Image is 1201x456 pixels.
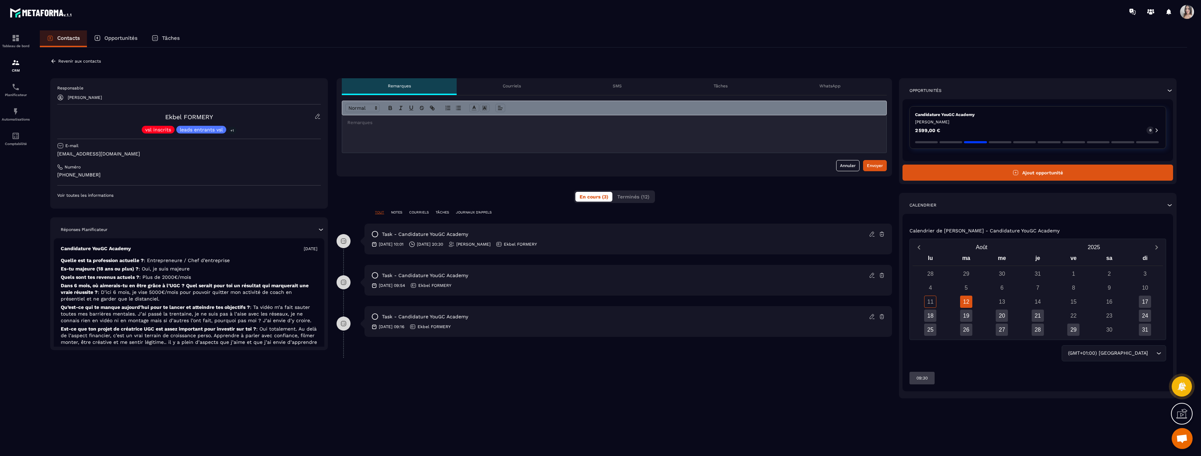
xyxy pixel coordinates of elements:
button: Next month [1150,243,1163,252]
div: 19 [960,310,972,322]
div: je [1020,253,1055,266]
button: En cours (3) [575,192,612,202]
p: vsl inscrits [145,127,171,132]
p: COURRIELS [409,210,429,215]
div: Search for option [1062,345,1166,361]
div: 27 [996,324,1008,336]
div: 29 [1067,324,1080,336]
div: 6 [996,282,1008,294]
p: Quelle est ta profession actuelle ? [61,257,317,264]
div: 7 [1032,282,1044,294]
div: lu [913,253,948,266]
div: 26 [960,324,972,336]
span: En cours (3) [580,194,608,200]
span: : Oui, je suis majeure [139,266,190,272]
div: 9 [1103,282,1115,294]
div: me [984,253,1020,266]
span: : Entrepreneure / Chef d’entreprise [144,258,230,263]
input: Search for option [1149,349,1155,357]
p: Réponses Planificateur [61,227,108,232]
div: 22 [1067,310,1080,322]
img: scheduler [12,83,20,91]
p: [DATE] 10:01 [379,241,404,247]
p: +1 [228,127,236,134]
p: TÂCHES [436,210,449,215]
button: Open months overlay [926,241,1038,253]
div: Calendar days [913,268,1163,336]
p: Ekbel FORMERY [504,241,537,247]
span: Terminés (12) [617,194,649,200]
p: Dans 6 mois, où aimerais-tu en être grâce à l’UGC ? Quel serait pour toi un résultat qui marquera... [61,282,317,302]
p: [DATE] [304,246,317,252]
p: Planificateur [2,93,30,97]
p: Ekbel FORMERY [418,283,451,288]
img: formation [12,34,20,42]
div: 4 [924,282,936,294]
p: Candidature YouGC Academy [61,245,131,252]
span: : Ta vidéo m’a fait sauter toutes mes barrières mentales. J’ai passé la trentaine, je ne suis pas... [61,304,311,323]
a: schedulerschedulerPlanificateur [2,78,30,102]
div: 29 [960,268,972,280]
p: task - Candidature YouGC Academy [382,313,468,320]
div: sa [1091,253,1127,266]
div: Calendar wrapper [913,253,1163,336]
div: 17 [1139,296,1151,308]
p: Remarques [388,83,411,89]
div: 31 [1032,268,1044,280]
div: 11 [924,296,936,308]
a: accountantaccountantComptabilité [2,126,30,151]
a: automationsautomationsAutomatisations [2,102,30,126]
p: [PHONE_NUMBER] [57,172,321,178]
div: 30 [1103,324,1115,336]
p: Es-tu majeure (18 ans ou plus) ? [61,266,317,272]
button: Terminés (12) [613,192,654,202]
button: Open years overlay [1038,241,1150,253]
a: Opportunités [87,30,145,47]
p: task - Candidature YouGC Academy [382,272,468,279]
div: Envoyer [867,162,883,169]
p: Calendrier de [PERSON_NAME] - Candidature YouGC Academy [909,228,1060,233]
div: 13 [996,296,1008,308]
p: NOTES [391,210,402,215]
p: Quels sont tes revenus actuels ? [61,274,317,281]
p: 0 [1149,128,1151,133]
p: [DATE] 20:30 [417,241,443,247]
div: 28 [1032,324,1044,336]
span: : D’ici 6 mois, je vise 5000€/mois pour pouvoir quitter mon activité de coach en présentiel et ne... [61,289,292,302]
p: Calendrier [909,202,936,208]
p: 2 599,00 € [915,128,940,133]
div: 28 [924,268,936,280]
p: Opportunités [104,35,138,41]
p: Qu’est-ce qui te manque aujourd’hui pour te lancer et atteindre tes objectifs ? [61,304,317,324]
div: 21 [1032,310,1044,322]
a: Tâches [145,30,187,47]
img: logo [10,6,73,19]
div: 23 [1103,310,1115,322]
div: 12 [960,296,972,308]
p: E-mail [65,143,79,149]
p: Est-ce que ton projet de créatrice UGC est assez important pour investir sur toi ? [61,326,317,352]
a: Ouvrir le chat [1172,428,1193,449]
p: Ekbel FORMERY [418,324,451,330]
span: (GMT+01:00) [GEOGRAPHIC_DATA] [1066,349,1149,357]
span: : Plus de 2000€/mois [139,274,191,280]
p: WhatsApp [819,83,841,89]
a: formationformationCRM [2,53,30,78]
div: 5 [960,282,972,294]
a: Contacts [40,30,87,47]
p: [DATE] 09:16 [379,324,404,330]
button: Previous month [913,243,926,252]
p: Revenir aux contacts [58,59,101,64]
a: formationformationTableau de bord [2,29,30,53]
div: di [1127,253,1163,266]
p: task - Candidature YouGC Academy [382,231,468,238]
p: CRM [2,68,30,72]
p: Automatisations [2,117,30,121]
p: Numéro [65,164,81,170]
div: 14 [1032,296,1044,308]
p: TOUT [375,210,384,215]
p: [PERSON_NAME] [456,241,491,247]
div: 8 [1067,282,1080,294]
p: Responsable [57,85,321,91]
div: 15 [1067,296,1080,308]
